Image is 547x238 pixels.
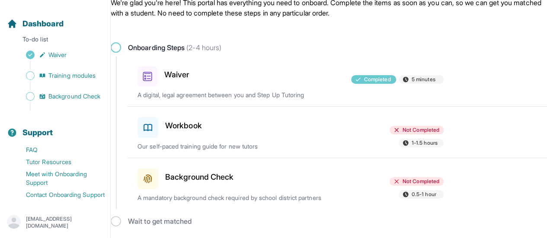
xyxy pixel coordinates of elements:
span: Onboarding Steps [128,42,221,53]
span: Background Check [48,92,100,101]
a: FAQ [7,144,110,156]
button: [EMAIL_ADDRESS][DOMAIN_NAME] [7,215,103,230]
span: (2-4 hours) [185,43,221,52]
p: To-do list [3,35,107,47]
p: A mandatory background check required by school district partners [138,194,337,202]
a: Waiver [7,49,110,61]
span: 1-1.5 hours [412,140,438,146]
span: 5 minutes [412,76,435,83]
a: WaiverCompleted5 minutesA digital, legal agreement between you and Step Up Tutoring [127,56,547,106]
a: Background Check [7,90,110,102]
span: Waiver [48,51,67,59]
a: Dashboard [7,18,64,30]
span: Not Completed [403,178,439,185]
a: Training modules [7,70,110,82]
p: A digital, legal agreement between you and Step Up Tutoring [138,91,337,99]
h3: Waiver [164,69,189,81]
span: Completed [364,76,391,83]
a: WorkbookNot Completed1-1.5 hoursOur self-paced training guide for new tutors [127,107,547,158]
span: Training modules [48,71,96,80]
p: Our self-paced training guide for new tutors [138,142,337,151]
a: Background CheckNot Completed0.5-1 hourA mandatory background check required by school district p... [127,158,547,209]
span: Support [22,127,53,139]
a: Meet with Onboarding Support [7,168,110,189]
button: Support [3,113,107,142]
span: Dashboard [22,18,64,30]
button: Dashboard [3,4,107,33]
a: Tutor Resources [7,156,110,168]
h3: Workbook [165,120,202,132]
span: 0.5-1 hour [412,191,436,198]
span: Not Completed [403,127,439,133]
h3: Background Check [165,171,234,183]
a: Contact Onboarding Support [7,189,110,201]
p: [EMAIL_ADDRESS][DOMAIN_NAME] [26,216,103,229]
